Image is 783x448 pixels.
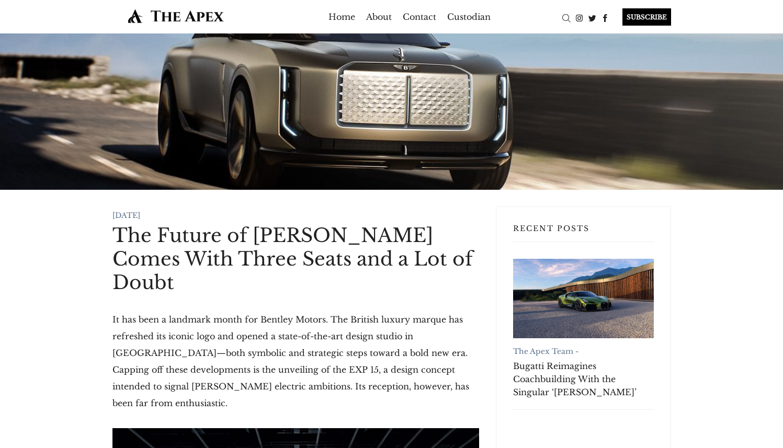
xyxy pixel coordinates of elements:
div: SUBSCRIBE [622,8,671,26]
a: Instagram [573,12,586,22]
a: Contact [403,8,436,25]
a: Facebook [599,12,612,22]
h3: Recent Posts [513,224,654,242]
a: The Apex Team - [513,347,578,356]
a: About [366,8,392,25]
img: The Apex by Custodian [112,8,240,24]
a: Home [328,8,355,25]
a: Custodian [447,8,491,25]
p: It has been a landmark month for Bentley Motors. The British luxury marque has refreshed its icon... [112,311,479,411]
a: Twitter [586,12,599,22]
h1: The Future of [PERSON_NAME] Comes With Three Seats and a Lot of Doubt [112,224,479,294]
time: [DATE] [112,211,140,220]
a: Bugatti Reimagines Coachbuilding With the Singular ‘[PERSON_NAME]’ [513,360,654,399]
a: SUBSCRIBE [612,8,671,26]
a: Search [560,12,573,22]
a: Bugatti Reimagines Coachbuilding With the Singular ‘Brouillard’ [513,259,654,338]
